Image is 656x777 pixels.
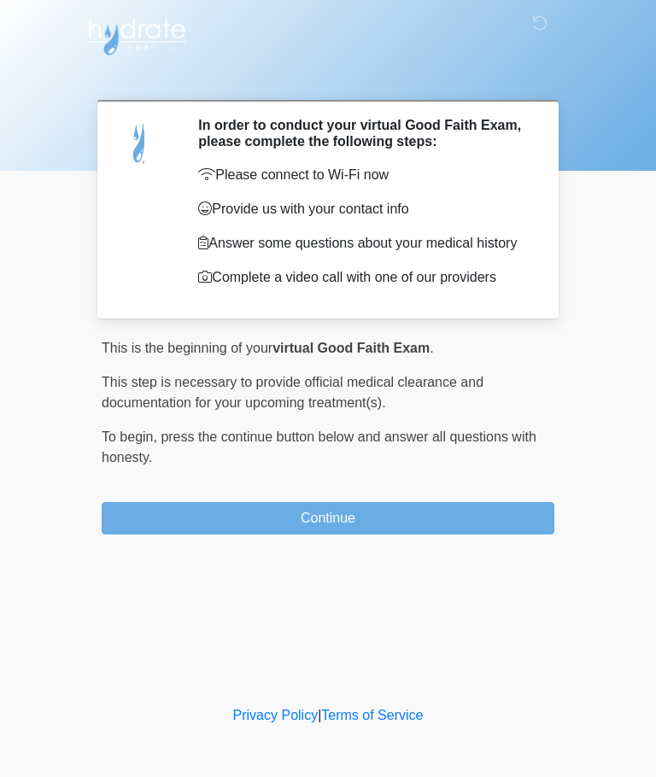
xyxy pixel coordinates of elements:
[198,117,529,149] h2: In order to conduct your virtual Good Faith Exam, please complete the following steps:
[272,341,430,355] strong: virtual Good Faith Exam
[102,502,554,535] button: Continue
[430,341,433,355] span: .
[102,429,536,464] span: press the continue button below and answer all questions with honesty.
[198,267,529,288] p: Complete a video call with one of our providers
[198,233,529,254] p: Answer some questions about your medical history
[318,708,321,722] a: |
[321,708,423,722] a: Terms of Service
[233,708,319,722] a: Privacy Policy
[89,61,567,93] h1: ‎ ‎ ‎ ‎
[102,429,161,444] span: To begin,
[198,165,529,185] p: Please connect to Wi-Fi now
[102,341,272,355] span: This is the beginning of your
[198,199,529,219] p: Provide us with your contact info
[114,117,166,168] img: Agent Avatar
[102,375,483,410] span: This step is necessary to provide official medical clearance and documentation for your upcoming ...
[85,13,189,56] img: Hydrate IV Bar - Arcadia Logo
